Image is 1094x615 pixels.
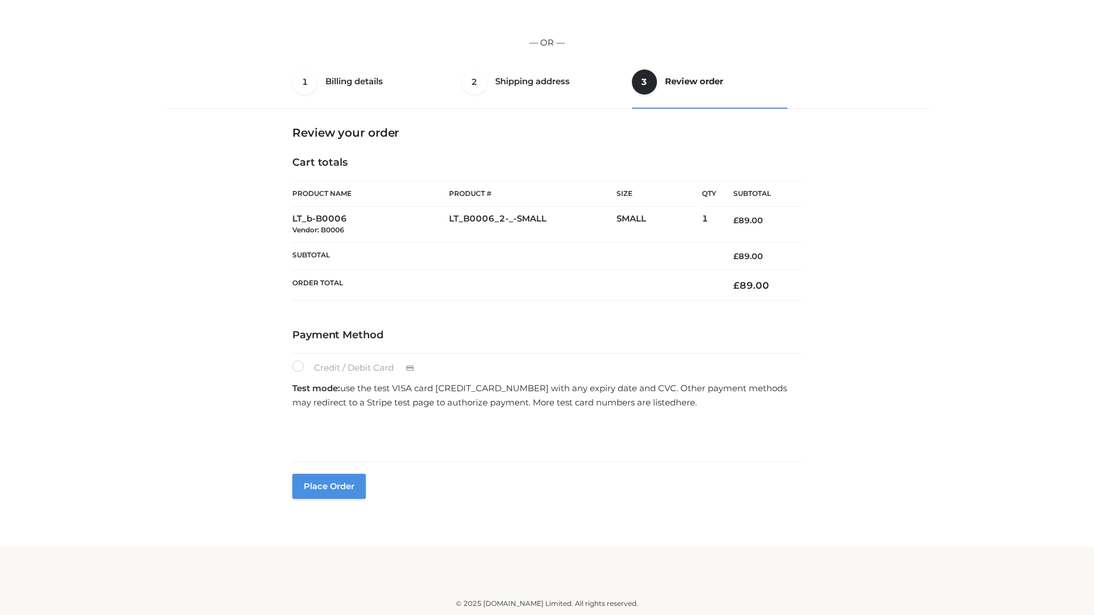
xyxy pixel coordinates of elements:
[292,225,344,234] small: Vendor: B0006
[292,329,802,342] h4: Payment Method
[617,181,696,207] th: Size
[292,207,449,243] td: LT_b-B0006
[399,362,421,375] img: Credit / Debit Card
[733,280,769,291] bdi: 89.00
[617,207,702,243] td: SMALL
[169,598,925,609] div: © 2025 [DOMAIN_NAME] Limited. All rights reserved.
[702,181,716,207] th: Qty
[449,181,617,207] th: Product #
[449,207,617,243] td: LT_B0006_2-_-SMALL
[733,215,738,225] span: £
[292,383,340,393] strong: Test mode:
[169,35,925,50] p: — OR —
[676,397,695,408] a: here
[702,207,716,243] td: 1
[292,157,802,169] h4: Cart totals
[292,126,802,140] h3: Review your order
[290,413,799,455] iframe: Secure payment input frame
[292,242,716,270] th: Subtotal
[292,270,716,301] th: Order Total
[733,251,763,261] bdi: 89.00
[292,360,426,375] label: Credit / Debit Card
[292,381,802,410] p: use the test VISA card [CREDIT_CARD_NUMBER] with any expiry date and CVC. Other payment methods m...
[716,181,802,207] th: Subtotal
[292,181,449,207] th: Product Name
[292,474,366,499] button: Place order
[733,280,740,291] span: £
[733,251,738,261] span: £
[733,215,763,225] bdi: 89.00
